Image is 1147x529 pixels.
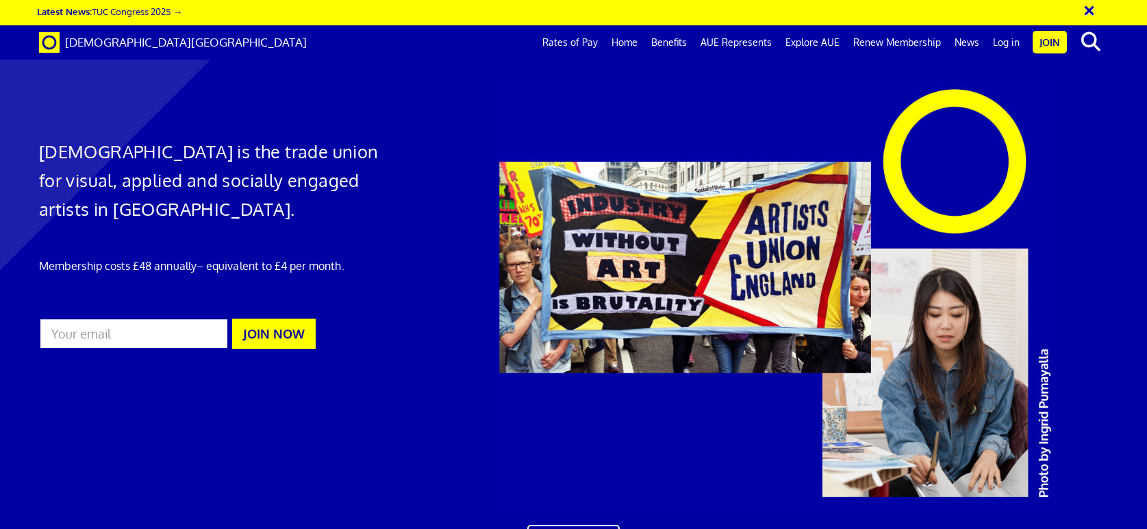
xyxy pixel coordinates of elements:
a: Home [605,25,644,60]
a: Rates of Pay [535,25,605,60]
a: Renew Membership [846,25,948,60]
a: Brand [DEMOGRAPHIC_DATA][GEOGRAPHIC_DATA] [29,25,317,60]
a: Join [1033,31,1067,53]
a: AUE Represents [694,25,779,60]
a: News [948,25,986,60]
p: Membership costs £48 annually – equivalent to £4 per month. [39,258,381,274]
input: Your email [39,318,229,349]
h1: [DEMOGRAPHIC_DATA] is the trade union for visual, applied and socially engaged artists in [GEOGRA... [39,137,381,223]
button: search [1070,27,1111,56]
button: JOIN NOW [232,319,316,349]
span: [DEMOGRAPHIC_DATA][GEOGRAPHIC_DATA] [65,35,307,49]
a: Explore AUE [779,25,846,60]
strong: Latest News: [37,5,92,17]
a: Latest News:TUC Congress 2025 → [37,5,182,17]
a: Log in [986,25,1026,60]
a: Benefits [644,25,694,60]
